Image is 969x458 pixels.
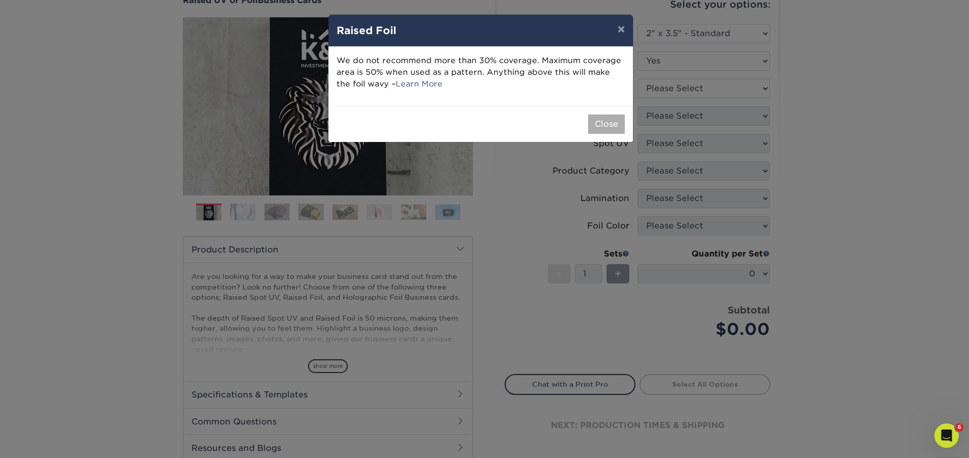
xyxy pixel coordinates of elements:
span: 6 [955,423,963,432]
h4: Raised Foil [337,23,625,38]
iframe: Intercom live chat [934,423,959,448]
button: × [610,15,633,43]
button: Close [588,114,625,134]
p: We do not recommend more than 30% coverage. Maximum coverage area is 50% when used as a pattern. ... [337,55,625,90]
a: Learn More [396,79,442,89]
